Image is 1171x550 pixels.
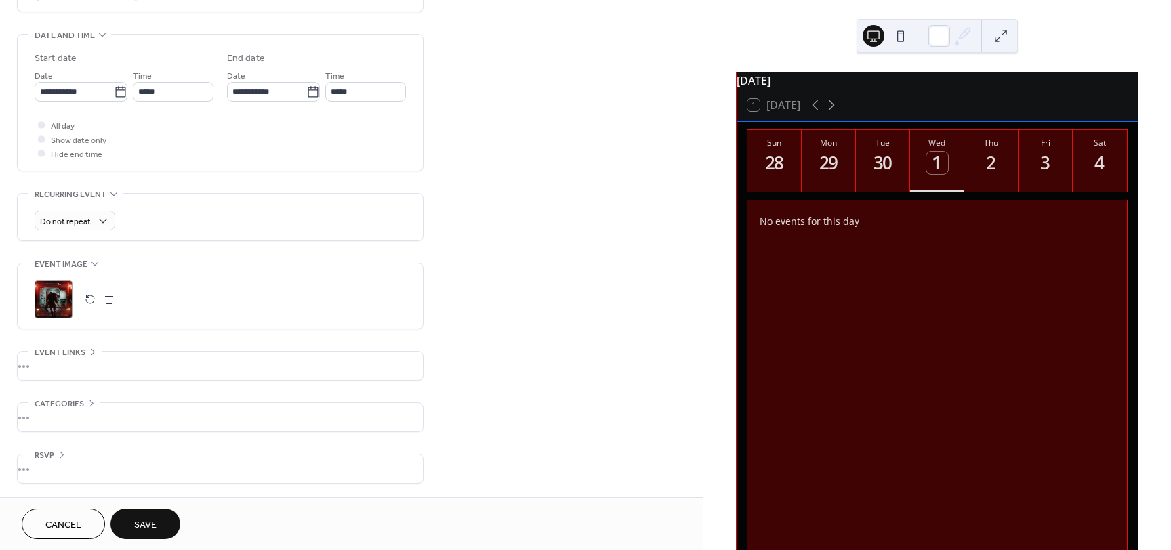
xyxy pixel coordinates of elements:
[818,152,840,174] div: 29
[45,518,81,532] span: Cancel
[51,133,106,148] span: Show date only
[227,51,265,66] div: End date
[860,137,906,148] div: Tue
[18,403,423,431] div: •••
[134,518,157,532] span: Save
[35,51,77,66] div: Start date
[133,69,152,83] span: Time
[35,280,73,318] div: ;
[35,397,84,411] span: Categories
[872,152,895,174] div: 30
[1019,130,1073,192] button: Fri3
[35,257,87,272] span: Event image
[964,130,1019,192] button: Thu2
[747,130,802,192] button: Sun28
[35,345,85,360] span: Event links
[110,509,180,539] button: Save
[325,69,344,83] span: Time
[981,152,1003,174] div: 2
[51,148,102,162] span: Hide end time
[1077,137,1123,148] div: Sat
[968,137,1014,148] div: Thu
[35,448,54,463] span: RSVP
[18,352,423,380] div: •••
[752,137,798,148] div: Sun
[35,69,53,83] span: Date
[806,137,852,148] div: Mon
[1089,152,1111,174] div: 4
[737,72,1138,89] div: [DATE]
[18,454,423,483] div: •••
[51,119,75,133] span: All day
[802,130,856,192] button: Mon29
[1073,130,1127,192] button: Sat4
[764,152,786,174] div: 28
[910,130,964,192] button: Wed1
[40,214,91,230] span: Do not repeat
[22,509,105,539] button: Cancel
[35,28,95,43] span: Date and time
[227,69,245,83] span: Date
[914,137,960,148] div: Wed
[1023,137,1069,148] div: Fri
[856,130,910,192] button: Tue30
[926,152,949,174] div: 1
[35,188,106,202] span: Recurring event
[749,205,1125,237] div: No events for this day
[1035,152,1057,174] div: 3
